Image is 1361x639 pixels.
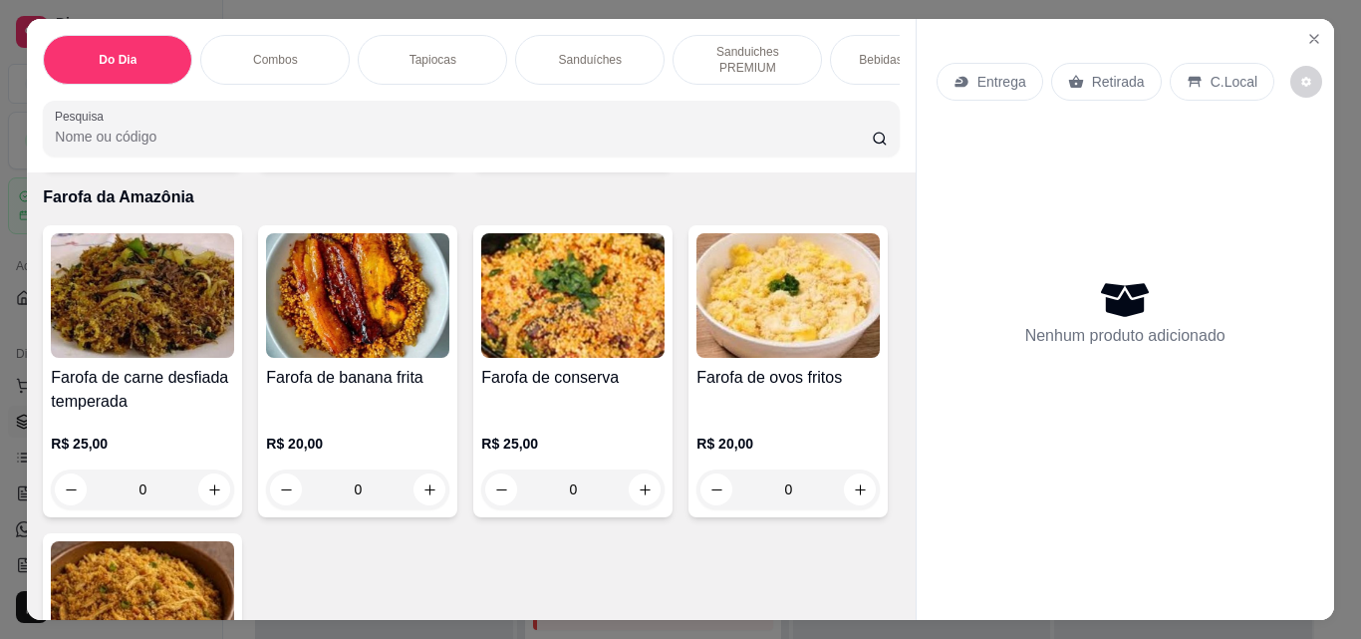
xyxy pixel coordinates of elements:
img: product-image [696,233,880,358]
button: decrease-product-quantity [700,474,732,505]
h4: Farofa de banana frita [266,366,449,390]
button: decrease-product-quantity [485,474,517,505]
p: Bebidas Quentes [859,52,951,68]
button: decrease-product-quantity [1290,66,1322,98]
p: R$ 25,00 [51,434,234,454]
h4: Farofa de ovos fritos [696,366,880,390]
p: Farofa da Amazônia [43,185,899,209]
label: Pesquisa [55,108,111,125]
button: increase-product-quantity [844,474,876,505]
button: increase-product-quantity [629,474,661,505]
button: increase-product-quantity [413,474,445,505]
p: Nenhum produto adicionado [1025,324,1225,348]
p: Entrega [977,72,1026,92]
p: Retirada [1092,72,1145,92]
img: product-image [266,233,449,358]
input: Pesquisa [55,127,872,147]
p: R$ 25,00 [481,434,665,454]
h4: Farofa de conserva [481,366,665,390]
p: Sanduíches [559,52,622,68]
button: Close [1298,23,1330,55]
p: Sanduiches PREMIUM [689,44,805,76]
p: R$ 20,00 [266,434,449,454]
p: Combos [253,52,298,68]
h4: Farofa de carne desfiada temperada [51,366,234,414]
button: decrease-product-quantity [55,474,87,505]
p: C.Local [1211,72,1257,92]
p: Tapiocas [409,52,456,68]
img: product-image [481,233,665,358]
p: Do Dia [99,52,136,68]
p: R$ 20,00 [696,434,880,454]
button: decrease-product-quantity [270,474,302,505]
img: product-image [51,233,234,358]
button: increase-product-quantity [198,474,230,505]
